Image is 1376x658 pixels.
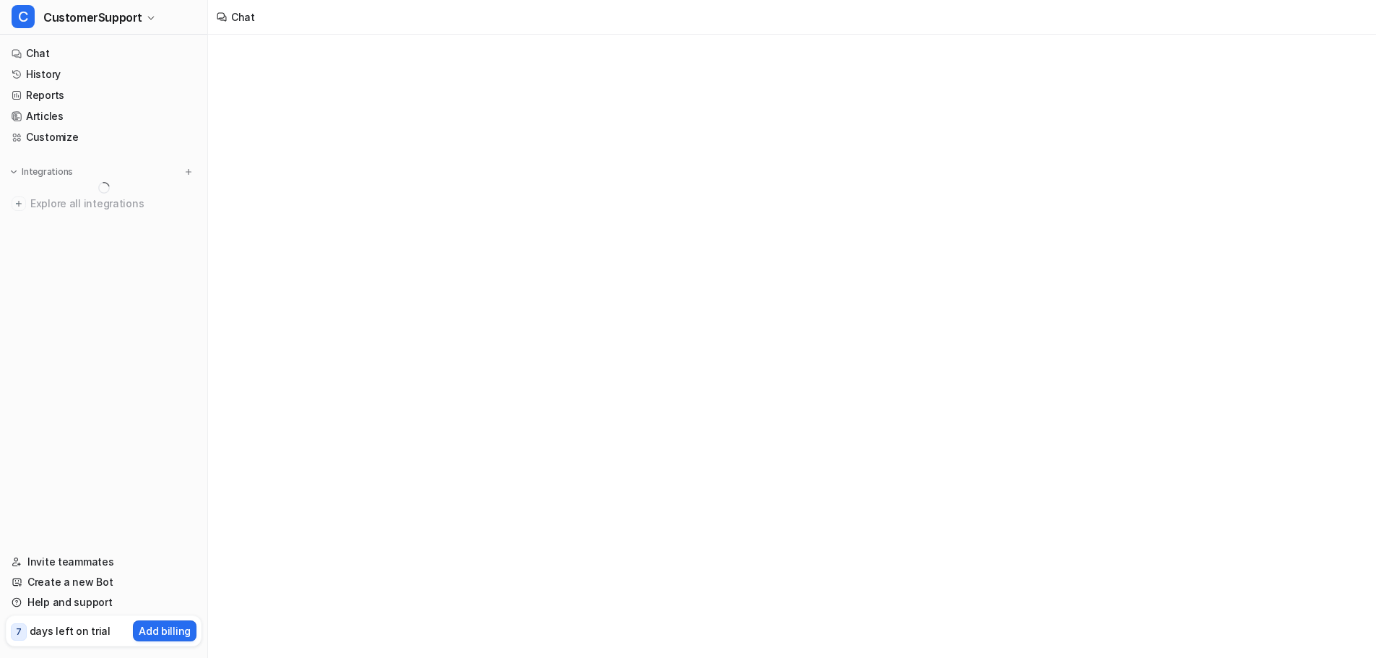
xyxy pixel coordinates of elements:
[6,592,202,612] a: Help and support
[16,625,22,638] p: 7
[6,85,202,105] a: Reports
[6,106,202,126] a: Articles
[9,167,19,177] img: expand menu
[12,196,26,211] img: explore all integrations
[133,620,196,641] button: Add billing
[6,43,202,64] a: Chat
[22,166,73,178] p: Integrations
[6,165,77,179] button: Integrations
[6,552,202,572] a: Invite teammates
[231,9,255,25] div: Chat
[43,7,142,27] span: CustomerSupport
[12,5,35,28] span: C
[6,127,202,147] a: Customize
[139,623,191,638] p: Add billing
[183,167,194,177] img: menu_add.svg
[6,64,202,85] a: History
[6,194,202,214] a: Explore all integrations
[30,623,111,638] p: days left on trial
[6,572,202,592] a: Create a new Bot
[30,192,196,215] span: Explore all integrations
